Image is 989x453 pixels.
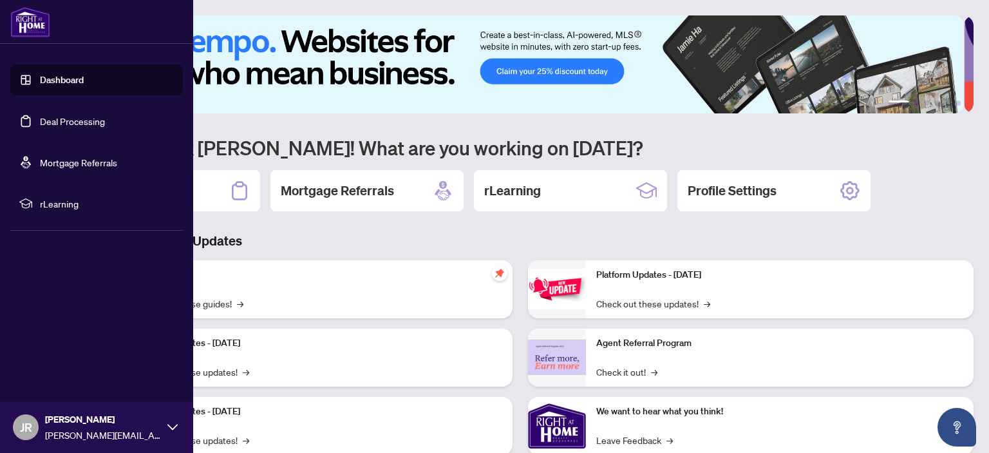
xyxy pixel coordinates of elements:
[135,268,502,282] p: Self-Help
[956,101,961,106] button: 6
[596,365,657,379] a: Check it out!→
[528,269,586,309] img: Platform Updates - June 23, 2025
[67,232,974,250] h3: Brokerage & Industry Updates
[935,101,940,106] button: 4
[914,101,919,106] button: 2
[40,115,105,127] a: Deal Processing
[10,6,50,37] img: logo
[889,101,909,106] button: 1
[135,405,502,419] p: Platform Updates - [DATE]
[688,182,777,200] h2: Profile Settings
[45,412,161,427] span: [PERSON_NAME]
[596,268,963,282] p: Platform Updates - [DATE]
[237,296,243,311] span: →
[281,182,394,200] h2: Mortgage Referrals
[20,418,32,436] span: JR
[596,433,673,447] a: Leave Feedback→
[243,433,249,447] span: →
[596,296,710,311] a: Check out these updates!→
[243,365,249,379] span: →
[596,336,963,351] p: Agent Referral Program
[40,157,117,168] a: Mortgage Referrals
[528,340,586,375] img: Agent Referral Program
[484,182,541,200] h2: rLearning
[492,265,507,281] span: pushpin
[945,101,950,106] button: 5
[45,428,161,442] span: [PERSON_NAME][EMAIL_ADDRESS][DOMAIN_NAME]
[596,405,963,419] p: We want to hear what you think!
[925,101,930,106] button: 3
[937,408,976,447] button: Open asap
[67,135,974,160] h1: Welcome back [PERSON_NAME]! What are you working on [DATE]?
[651,365,657,379] span: →
[40,197,174,211] span: rLearning
[704,296,710,311] span: →
[666,433,673,447] span: →
[40,74,84,86] a: Dashboard
[67,15,964,113] img: Slide 0
[135,336,502,351] p: Platform Updates - [DATE]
